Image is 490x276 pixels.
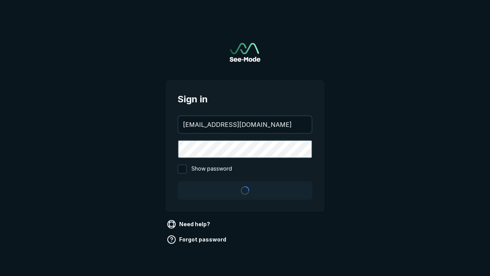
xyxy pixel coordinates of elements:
a: Forgot password [165,233,229,246]
a: Go to sign in [230,43,260,62]
span: Sign in [178,92,312,106]
input: your@email.com [178,116,312,133]
a: Need help? [165,218,213,230]
img: See-Mode Logo [230,43,260,62]
span: Show password [191,164,232,174]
